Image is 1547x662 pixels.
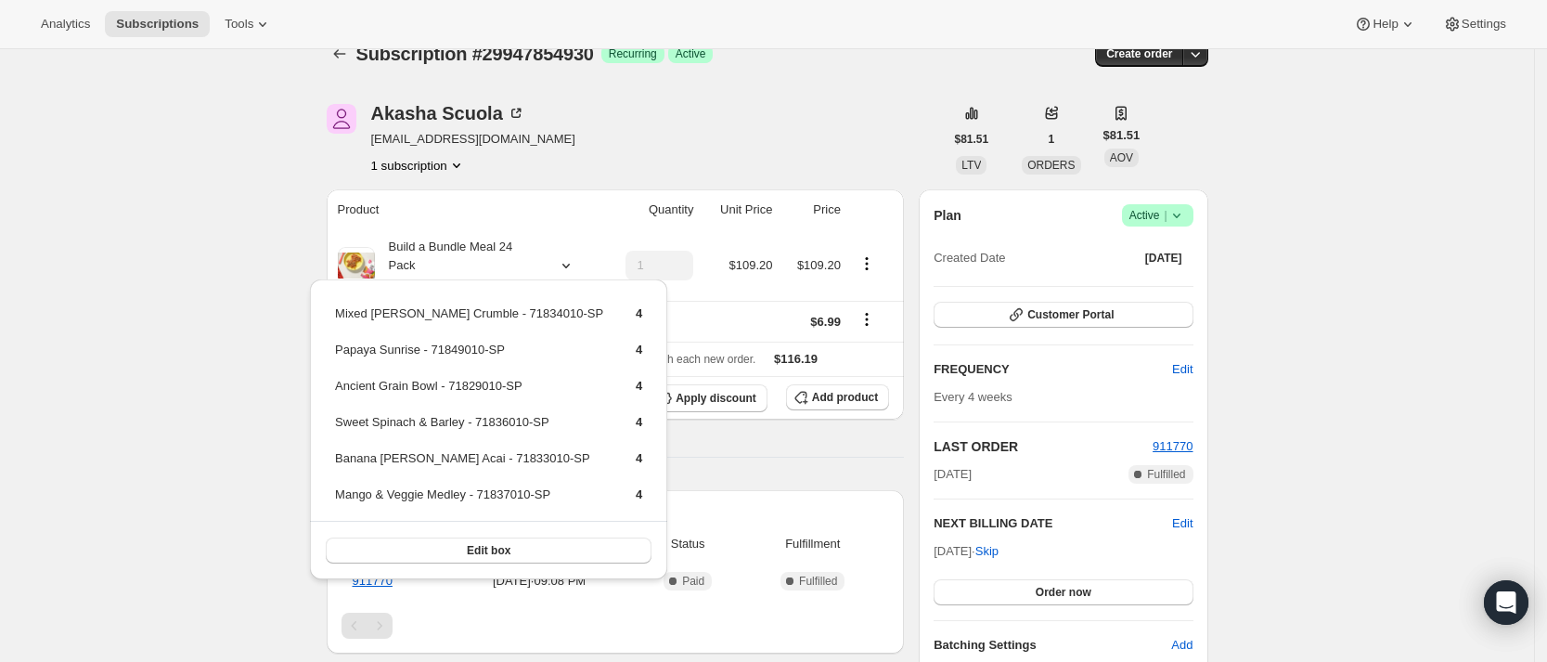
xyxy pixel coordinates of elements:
[1161,355,1204,384] button: Edit
[30,11,101,37] button: Analytics
[1038,126,1066,152] button: 1
[1172,514,1192,533] button: Edit
[334,485,604,519] td: Mango & Veggie Medley - 71837010-SP
[934,249,1005,267] span: Created Date
[975,542,999,561] span: Skip
[1171,636,1192,655] span: Add
[934,437,1153,456] h2: LAST ORDER
[116,17,199,32] span: Subscriptions
[225,17,253,32] span: Tools
[1164,208,1167,223] span: |
[326,538,651,564] button: Edit box
[1036,585,1091,600] span: Order now
[1106,46,1172,61] span: Create order
[636,487,642,501] span: 4
[342,613,890,639] nav: Pagination
[1095,41,1183,67] button: Create order
[1172,360,1192,379] span: Edit
[371,130,575,149] span: [EMAIL_ADDRESS][DOMAIN_NAME]
[334,448,604,483] td: Banana [PERSON_NAME] Acai - 71833010-SP
[1049,132,1055,147] span: 1
[934,390,1012,404] span: Every 4 weeks
[636,451,642,465] span: 4
[799,574,837,589] span: Fulfilled
[1027,159,1075,172] span: ORDERS
[213,11,283,37] button: Tools
[728,258,772,272] span: $109.20
[1134,245,1193,271] button: [DATE]
[371,104,525,123] div: Akasha Scuola
[334,304,604,338] td: Mixed [PERSON_NAME] Crumble - 71834010-SP
[934,302,1192,328] button: Customer Portal
[327,189,601,230] th: Product
[334,412,604,447] td: Sweet Spinach & Barley - 71836010-SP
[774,352,818,366] span: $116.19
[1103,126,1141,145] span: $81.51
[41,17,90,32] span: Analytics
[467,543,510,558] span: Edit box
[934,544,999,558] span: [DATE] ·
[1153,437,1192,456] button: 911770
[334,340,604,374] td: Papaya Sunrise - 71849010-SP
[676,391,756,406] span: Apply discount
[961,159,981,172] span: LTV
[375,238,542,293] div: Build a Bundle Meal 24 Pack
[639,535,736,553] span: Status
[812,390,878,405] span: Add product
[1147,467,1185,482] span: Fulfilled
[778,189,845,230] th: Price
[1432,11,1517,37] button: Settings
[327,41,353,67] button: Subscriptions
[334,376,604,410] td: Ancient Grain Bowl - 71829010-SP
[934,514,1172,533] h2: NEXT BILLING DATE
[955,132,989,147] span: $81.51
[1110,151,1133,164] span: AOV
[934,206,961,225] h2: Plan
[609,46,657,61] span: Recurring
[1145,251,1182,266] span: [DATE]
[105,11,210,37] button: Subscriptions
[636,343,642,357] span: 4
[1129,206,1186,225] span: Active
[636,379,642,393] span: 4
[356,44,594,64] span: Subscription #29947854930
[852,253,882,274] button: Product actions
[1373,17,1398,32] span: Help
[1153,439,1192,453] a: 911770
[1484,580,1528,625] div: Open Intercom Messenger
[786,384,889,410] button: Add product
[601,189,700,230] th: Quantity
[964,537,1010,566] button: Skip
[747,535,878,553] span: Fulfillment
[934,636,1171,655] h6: Batching Settings
[636,306,642,320] span: 4
[1027,307,1114,322] span: Customer Portal
[1343,11,1427,37] button: Help
[944,126,1000,152] button: $81.51
[810,315,841,329] span: $6.99
[1462,17,1506,32] span: Settings
[934,360,1172,379] h2: FREQUENCY
[852,309,882,330] button: Shipping actions
[934,579,1192,605] button: Order now
[676,46,706,61] span: Active
[797,258,841,272] span: $109.20
[682,574,704,589] span: Paid
[371,156,466,175] button: Product actions
[636,415,642,429] span: 4
[1160,630,1204,660] button: Add
[327,104,356,134] span: Akasha Scuola
[650,384,767,412] button: Apply discount
[699,189,778,230] th: Unit Price
[934,465,972,484] span: [DATE]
